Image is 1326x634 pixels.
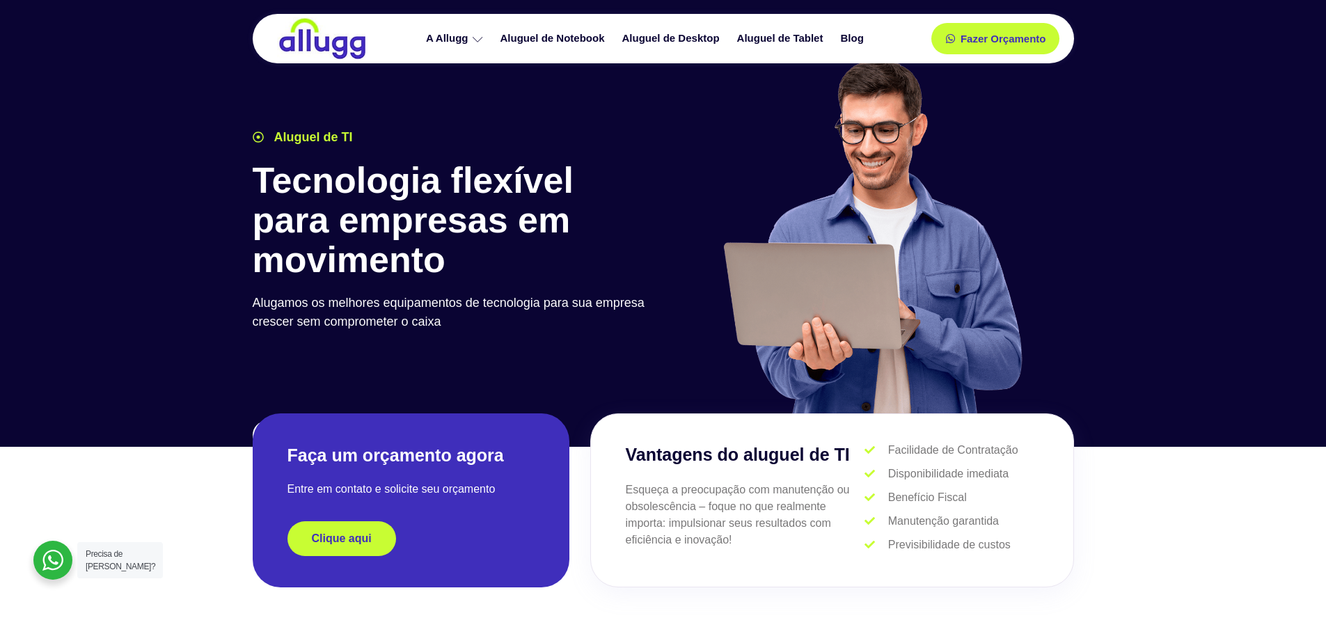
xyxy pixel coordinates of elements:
span: Manutenção garantida [885,513,999,530]
span: Disponibilidade imediata [885,466,1009,482]
a: Fazer Orçamento [931,23,1060,54]
span: Facilidade de Contratação [885,442,1018,459]
a: Aluguel de Tablet [730,26,834,51]
a: Clique aqui [287,521,396,556]
p: Entre em contato e solicite seu orçamento [287,481,535,498]
img: aluguel de ti para startups [718,58,1025,413]
h2: Faça um orçamento agora [287,444,535,467]
a: Aluguel de Notebook [494,26,615,51]
span: Previsibilidade de custos [885,537,1011,553]
a: A Allugg [419,26,494,51]
p: Esqueça a preocupação com manutenção ou obsolescência – foque no que realmente importa: impulsion... [626,482,865,548]
h1: Tecnologia flexível para empresas em movimento [253,161,656,280]
span: Aluguel de TI [271,128,353,147]
span: Fazer Orçamento [961,33,1046,44]
a: Aluguel de Desktop [615,26,730,51]
span: Precisa de [PERSON_NAME]? [86,549,155,571]
img: locação de TI é Allugg [277,17,368,60]
span: Benefício Fiscal [885,489,967,506]
h3: Vantagens do aluguel de TI [626,442,865,468]
p: Alugamos os melhores equipamentos de tecnologia para sua empresa crescer sem comprometer o caixa [253,294,656,331]
a: Blog [833,26,874,51]
span: Clique aqui [312,533,372,544]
